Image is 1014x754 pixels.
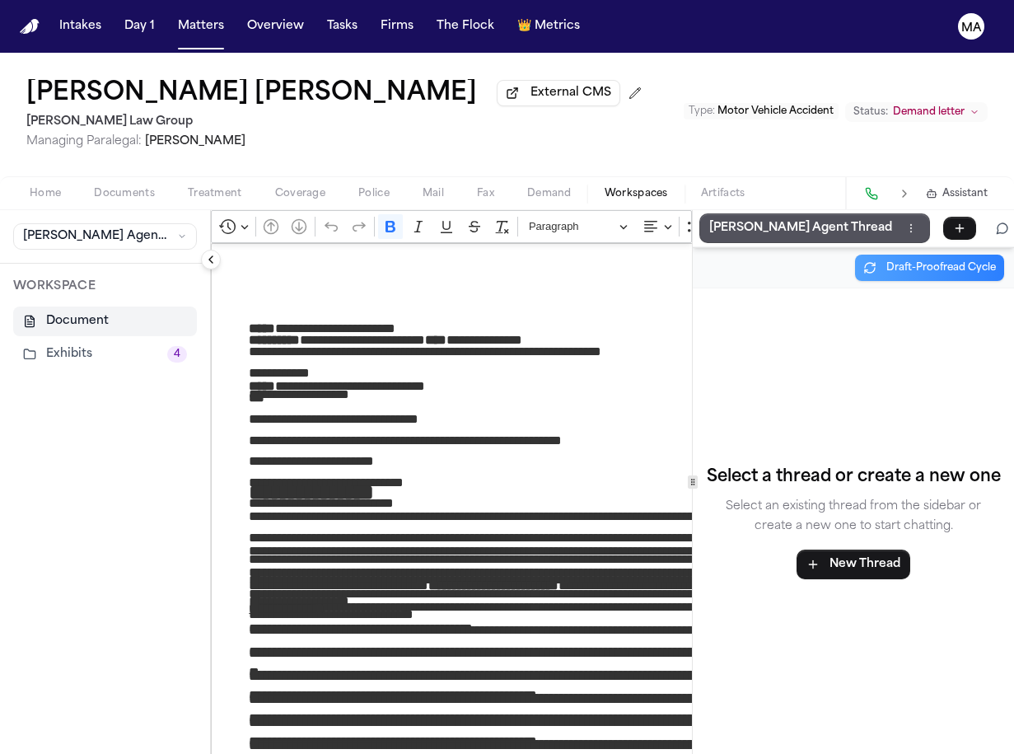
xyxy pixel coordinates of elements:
span: Police [358,187,390,200]
span: Demand [527,187,572,200]
span: Draft-Proofread Cycle [886,261,996,274]
button: The Flock [430,12,501,41]
span: Assistant [942,187,988,200]
div: Editor toolbar [211,210,692,243]
button: Tasks [320,12,364,41]
button: Draft-Proofread Cycle [855,255,1004,281]
button: Edit matter name [26,79,477,109]
span: Home [30,187,61,200]
button: Make a Call [860,182,883,205]
span: [PERSON_NAME] [145,135,245,148]
span: Artifacts [701,187,745,200]
h1: [PERSON_NAME] [PERSON_NAME] [26,79,477,109]
span: Coverage [275,187,325,200]
button: External CMS [497,80,620,106]
button: New Thread [797,550,910,579]
button: Matters [171,12,231,41]
span: Mail [423,187,444,200]
span: Demand letter [893,105,965,119]
span: 4 [167,346,187,363]
span: Treatment [188,187,242,200]
button: Firms [374,12,420,41]
span: External CMS [530,85,611,101]
span: Motor Vehicle Accident [717,106,834,116]
span: Documents [94,187,155,200]
button: Change status from Demand letter [845,102,988,122]
button: [PERSON_NAME] Agent Demand [13,223,197,250]
img: Finch Logo [20,19,40,35]
button: Collapse sidebar [201,250,221,269]
p: WORKSPACE [13,277,197,297]
span: Workspaces [605,187,668,200]
button: Document [13,307,197,336]
span: Type : [689,106,715,116]
button: Edit Type: Motor Vehicle Accident [684,103,839,119]
h2: [PERSON_NAME] Law Group [26,112,648,132]
span: Status: [853,105,888,119]
p: Select an existing thread from the sidebar or create a new one to start chatting. [706,497,1001,536]
span: Managing Paralegal: [26,135,142,148]
button: Paragraph, Heading [521,214,635,240]
button: Assistant [926,187,988,200]
button: Exhibits4 [13,340,197,369]
button: Thread actions [902,219,920,237]
span: Paragraph [529,217,614,237]
button: crownMetrics [511,12,586,41]
a: Home [20,19,40,35]
button: Overview [241,12,311,41]
button: Day 1 [118,12,161,41]
span: Fax [477,187,494,200]
button: Intakes [53,12,108,41]
h4: Select a thread or create a new one [706,464,1001,490]
button: [PERSON_NAME] Agent ThreadThread actions [699,213,930,243]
